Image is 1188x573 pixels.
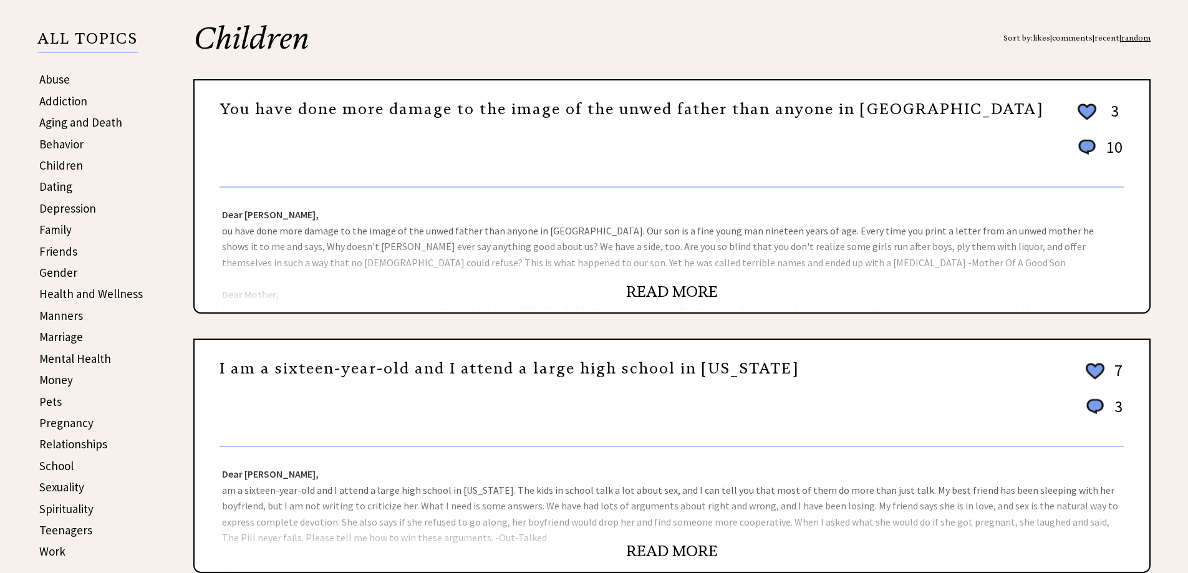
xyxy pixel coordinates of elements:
[222,208,319,221] strong: Dear [PERSON_NAME],
[39,201,96,216] a: Depression
[1052,33,1093,42] a: comments
[1003,23,1151,53] div: Sort by: | | |
[39,329,83,344] a: Marriage
[39,115,122,130] a: Aging and Death
[39,415,94,430] a: Pregnancy
[220,100,1043,118] a: You have done more damage to the image of the unwed father than anyone in [GEOGRAPHIC_DATA]
[1094,33,1119,42] a: recent
[1076,101,1098,123] img: heart_outline%202.png
[39,436,107,451] a: Relationships
[39,158,83,173] a: Children
[39,265,77,280] a: Gender
[39,394,62,409] a: Pets
[39,501,94,516] a: Spirituality
[37,32,138,53] p: ALL TOPICS
[1076,137,1098,157] img: message_round%201.png
[39,479,84,494] a: Sexuality
[39,179,72,194] a: Dating
[193,23,1151,79] h2: Children
[39,351,111,366] a: Mental Health
[1084,360,1106,382] img: heart_outline%202.png
[39,372,73,387] a: Money
[1108,360,1123,395] td: 7
[39,94,87,108] a: Addiction
[1100,137,1123,170] td: 10
[39,522,92,537] a: Teenagers
[195,188,1149,312] div: ou have done more damage to the image of the unwed father than anyone in [GEOGRAPHIC_DATA]. Our s...
[39,458,74,473] a: School
[39,308,83,323] a: Manners
[39,137,84,152] a: Behavior
[220,359,798,378] a: I am a sixteen-year-old and I attend a large high school in [US_STATE]
[39,222,72,237] a: Family
[1084,397,1106,417] img: message_round%201.png
[1121,33,1151,42] a: random
[1108,396,1123,429] td: 3
[626,282,718,301] a: READ MORE
[222,468,319,480] strong: Dear [PERSON_NAME],
[39,286,143,301] a: Health and Wellness
[195,447,1149,572] div: am a sixteen-year-old and I attend a large high school in [US_STATE]. The kids in school talk a l...
[1100,100,1123,135] td: 3
[39,244,77,259] a: Friends
[39,544,65,559] a: Work
[39,72,70,87] a: Abuse
[626,542,718,561] a: READ MORE
[1033,33,1050,42] a: likes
